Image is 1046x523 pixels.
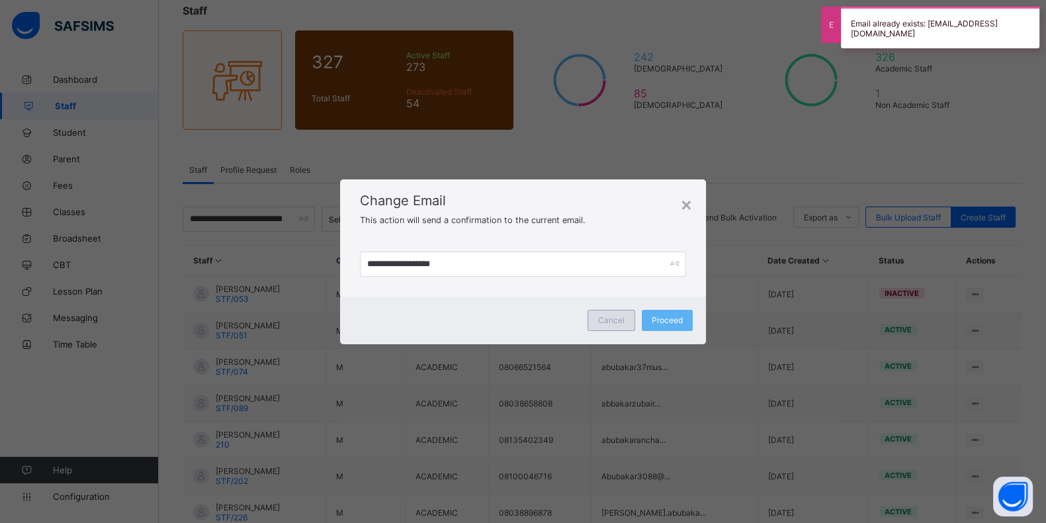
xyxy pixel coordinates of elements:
[360,215,586,225] span: This action will send a confirmation to the current email.
[841,7,1039,48] div: Email already exists: [EMAIL_ADDRESS][DOMAIN_NAME]
[598,315,625,325] span: Cancel
[652,315,683,325] span: Proceed
[680,193,693,215] div: ×
[993,477,1033,516] button: Open asap
[360,193,686,209] span: Change Email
